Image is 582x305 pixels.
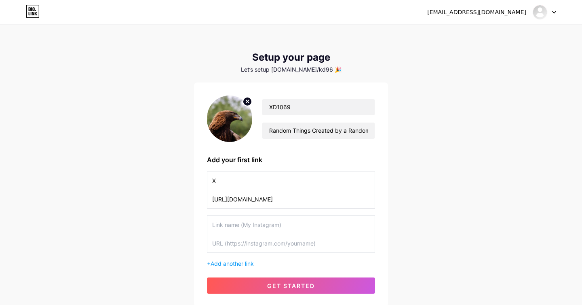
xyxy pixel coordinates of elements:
input: Link name (My Instagram) [212,172,370,190]
div: [EMAIL_ADDRESS][DOMAIN_NAME] [427,8,526,17]
input: URL (https://instagram.com/yourname) [212,190,370,208]
input: Your name [262,99,375,115]
input: bio [262,123,375,139]
img: kd96 [532,4,548,20]
span: Add another link [211,260,254,267]
img: profile pic [207,95,252,142]
div: + [207,259,375,268]
div: Let’s setup [DOMAIN_NAME]/kd96 🎉 [194,66,388,73]
div: Add your first link [207,155,375,165]
span: get started [267,282,315,289]
input: Link name (My Instagram) [212,216,370,234]
div: Setup your page [194,52,388,63]
button: get started [207,277,375,294]
input: URL (https://instagram.com/yourname) [212,234,370,252]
